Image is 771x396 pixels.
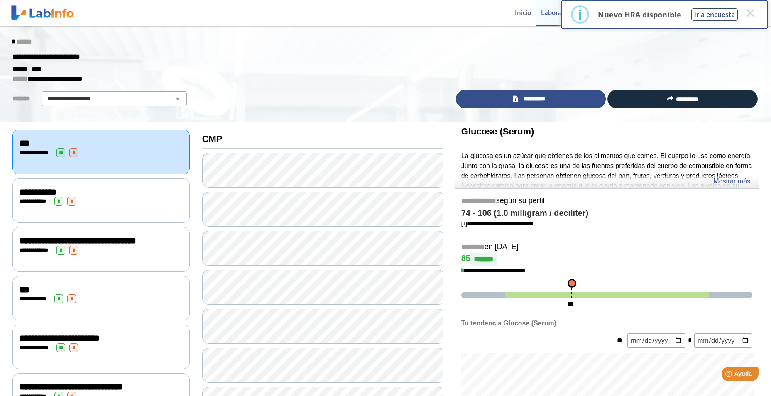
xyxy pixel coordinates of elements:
[627,333,685,348] input: mm/dd/yyyy
[461,151,752,211] p: La glucosa es un azúcar que obtienes de los alimentos que comes. El cuerpo lo usa como energía. J...
[578,7,582,22] div: i
[461,196,752,206] h5: según su perfil
[461,320,556,327] b: Tu tendencia Glucose (Serum)
[713,176,750,186] a: Mostrar más
[461,253,752,266] h4: 85
[691,8,738,21] button: Ir a encuesta
[461,220,534,227] a: [1]
[694,333,752,348] input: mm/dd/yyyy
[598,10,681,20] p: Nuevo HRA disponible
[697,364,762,387] iframe: Help widget launcher
[461,208,752,218] h4: 74 - 106 (1.0 milligram / deciliter)
[461,242,752,252] h5: en [DATE]
[743,5,758,20] button: Close this dialog
[461,126,534,137] b: Glucose (Serum)
[202,134,223,144] b: CMP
